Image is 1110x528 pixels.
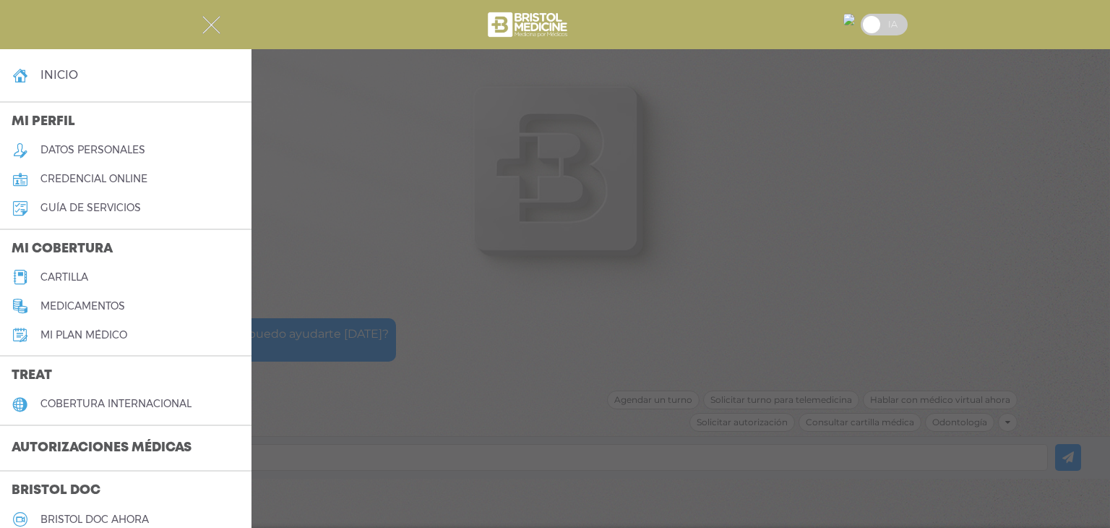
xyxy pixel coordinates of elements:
[40,202,141,214] h5: guía de servicios
[486,7,572,42] img: bristol-medicine-blanco.png
[40,173,147,185] h5: credencial online
[40,68,78,82] h4: inicio
[40,514,149,526] h5: Bristol doc ahora
[40,271,88,284] h5: cartilla
[40,329,127,341] h5: Mi plan médico
[843,14,855,25] img: 37196
[40,300,125,312] h5: medicamentos
[40,398,192,410] h5: cobertura internacional
[202,16,220,34] img: Cober_menu-close-white.svg
[40,144,145,156] h5: datos personales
